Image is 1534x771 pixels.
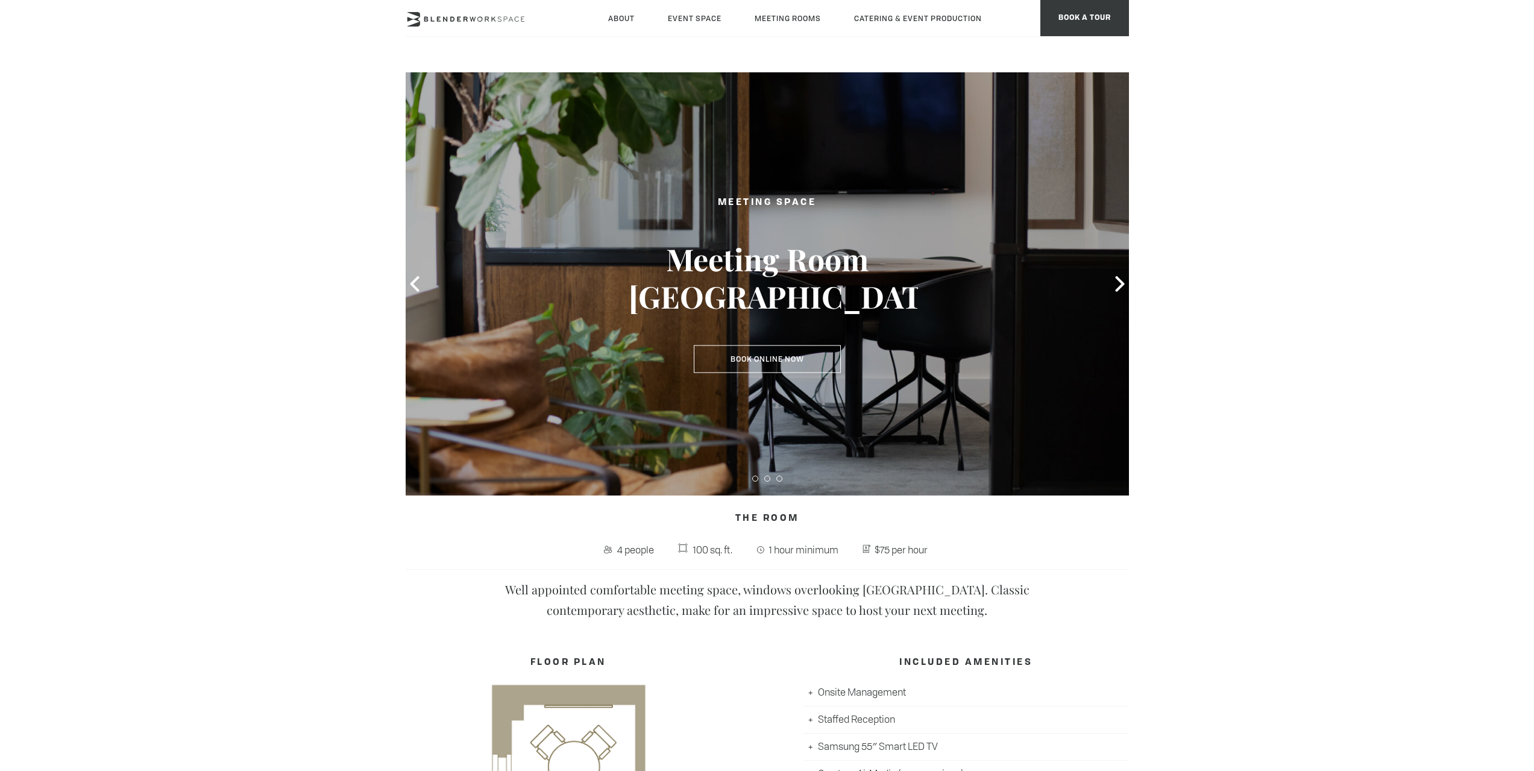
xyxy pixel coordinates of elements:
[614,540,657,559] span: 4 people
[803,652,1129,675] h4: INCLUDED AMENITIES
[694,345,841,373] a: Book Online Now
[766,540,841,559] span: 1 hour minimum
[406,652,731,675] h4: FLOOR PLAN
[466,579,1069,620] p: Well appointed comfortable meeting space, windows overlooking [GEOGRAPHIC_DATA]. Classic contempo...
[629,241,906,315] h3: Meeting Room [GEOGRAPHIC_DATA]
[803,679,1129,706] li: Onsite Management
[803,706,1129,734] li: Staffed Reception
[872,540,931,559] span: $75 per hour
[690,540,735,559] span: 100 sq. ft.
[629,195,906,210] h2: Meeting Space
[803,734,1129,761] li: Samsung 55″ Smart LED TV
[406,508,1129,530] h4: The Room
